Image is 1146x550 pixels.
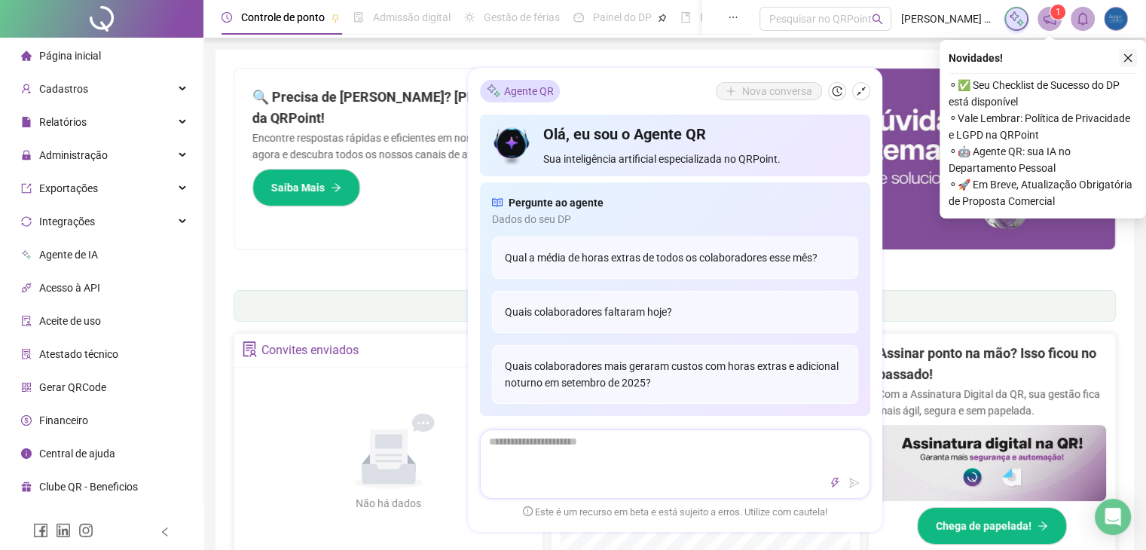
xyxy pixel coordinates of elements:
span: Sua inteligência artificial especializada no QRPoint. [543,151,857,167]
span: Saiba Mais [271,179,325,196]
span: Agente de IA [39,249,98,261]
span: Administração [39,149,108,161]
span: dashboard [573,12,584,23]
img: sparkle-icon.fc2bf0ac1784a2077858766a79e2daf3.svg [486,83,501,99]
span: Exportações [39,182,98,194]
span: history [832,86,842,96]
span: solution [21,349,32,359]
span: Integrações [39,215,95,228]
img: icon [492,124,532,167]
span: left [160,527,170,537]
div: Quais colaboradores mais geraram custos com horas extras e adicional noturno em setembro de 2025? [492,345,858,404]
span: user-add [21,84,32,94]
span: notification [1043,12,1056,26]
img: sparkle-icon.fc2bf0ac1784a2077858766a79e2daf3.svg [1008,11,1025,27]
span: lock [21,150,32,160]
span: close [1123,53,1133,63]
span: ⚬ ✅ Seu Checklist de Sucesso do DP está disponível [949,77,1137,110]
p: Encontre respostas rápidas e eficientes em nosso Guia Prático de Suporte. Acesse agora e descubra... [252,130,657,163]
span: shrink [856,86,866,96]
span: Central de ajuda [39,448,115,460]
span: Cadastros [39,83,88,95]
span: facebook [33,523,48,538]
span: clock-circle [222,12,232,23]
img: banner%2F02c71560-61a6-44d4-94b9-c8ab97240462.png [878,425,1106,501]
span: Financeiro [39,414,88,426]
span: Gerar QRCode [39,381,106,393]
img: banner%2F0cf4e1f0-cb71-40ef-aa93-44bd3d4ee559.png [675,69,1116,249]
span: Dados do seu DP [492,211,858,228]
div: Não há dados [319,495,458,512]
div: Quais colaboradores faltaram hoje? [492,291,858,333]
span: dollar [21,415,32,426]
span: Página inicial [39,50,101,62]
span: Folha de pagamento [700,11,796,23]
span: Clube QR - Beneficios [39,481,138,493]
span: Admissão digital [373,11,451,23]
span: arrow-right [1038,521,1048,531]
span: api [21,283,32,293]
div: Agente QR [480,80,560,102]
button: thunderbolt [826,474,844,492]
span: file [21,117,32,127]
span: Chega de papelada! [936,518,1031,534]
span: thunderbolt [830,478,840,488]
div: Convites enviados [261,338,359,363]
button: Nova conversa [716,82,822,100]
span: qrcode [21,382,32,393]
span: arrow-right [331,182,341,193]
div: Qual a média de horas extras de todos os colaboradores esse mês? [492,237,858,279]
span: Controle de ponto [241,11,325,23]
span: gift [21,481,32,492]
span: ⚬ 🤖 Agente QR: sua IA no Departamento Pessoal [949,143,1137,176]
span: Novidades ! [949,50,1003,66]
span: export [21,183,32,194]
span: linkedin [56,523,71,538]
span: Atestado técnico [39,348,118,360]
span: Gestão de férias [484,11,560,23]
span: home [21,50,32,61]
span: pushpin [658,14,667,23]
span: exclamation-circle [523,506,533,516]
span: read [492,194,503,211]
span: solution [242,341,258,357]
span: audit [21,316,32,326]
span: file-done [353,12,364,23]
span: Aceite de uso [39,315,101,327]
span: instagram [78,523,93,538]
span: Este é um recurso em beta e está sujeito a erros. Utilize com cautela! [523,505,827,520]
button: Chega de papelada! [917,507,1067,545]
span: sun [464,12,475,23]
span: search [872,14,883,25]
h4: Olá, eu sou o Agente QR [543,124,857,145]
span: pushpin [331,14,340,23]
div: Open Intercom Messenger [1095,499,1131,535]
h2: 🔍 Precisa de [PERSON_NAME]? [PERSON_NAME] com o Suporte da QRPoint! [252,87,657,130]
span: Acesso à API [39,282,100,294]
span: ellipsis [728,12,738,23]
h2: Assinar ponto na mão? Isso ficou no passado! [878,343,1106,386]
span: sync [21,216,32,227]
span: bell [1076,12,1089,26]
sup: 1 [1050,5,1065,20]
button: Saiba Mais [252,169,360,206]
span: info-circle [21,448,32,459]
button: send [845,474,863,492]
span: ⚬ Vale Lembrar: Política de Privacidade e LGPD na QRPoint [949,110,1137,143]
span: [PERSON_NAME] Cosmeticos Ltda [900,11,995,27]
span: Painel do DP [593,11,652,23]
img: 73141 [1105,8,1127,30]
span: Pergunte ao agente [509,194,604,211]
p: Com a Assinatura Digital da QR, sua gestão fica mais ágil, segura e sem papelada. [878,386,1106,419]
span: 1 [1056,7,1061,17]
span: Relatórios [39,116,87,128]
span: ⚬ 🚀 Em Breve, Atualização Obrigatória de Proposta Comercial [949,176,1137,209]
span: book [680,12,691,23]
